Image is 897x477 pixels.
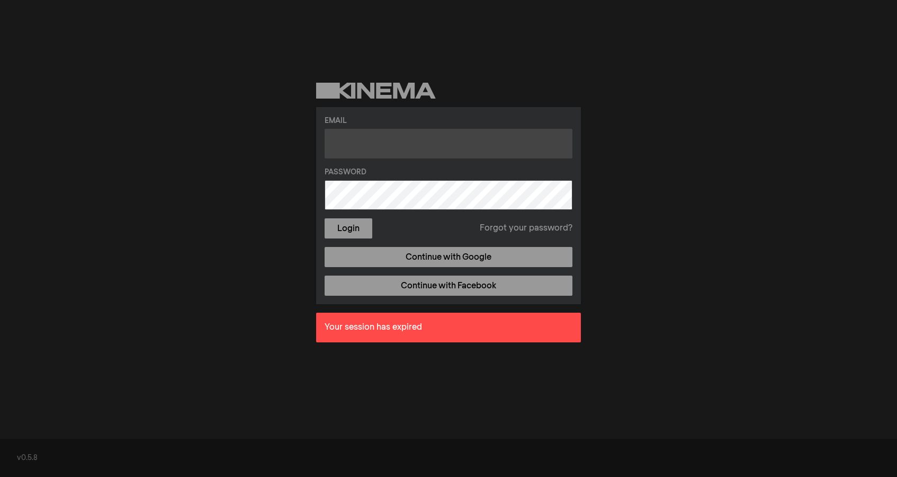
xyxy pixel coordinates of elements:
[325,167,572,178] label: Password
[325,116,572,127] label: Email
[316,313,581,342] div: Your session has expired
[325,247,572,267] a: Continue with Google
[480,222,572,235] a: Forgot your password?
[325,218,372,238] button: Login
[325,276,572,296] a: Continue with Facebook
[17,453,880,464] div: v0.5.8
